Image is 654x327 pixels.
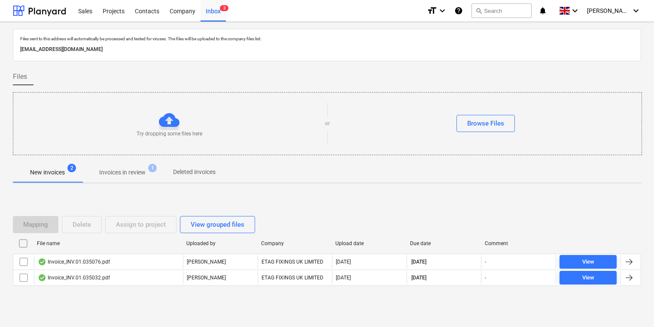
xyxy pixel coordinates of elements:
div: ETAG FIXINGS UK LIMITED [258,271,332,285]
div: View grouped files [191,219,244,230]
span: [DATE] [411,274,427,282]
span: 1 [148,164,157,172]
p: [PERSON_NAME] [187,274,226,282]
div: Uploaded by [186,240,254,246]
p: Invoices in review [99,168,146,177]
i: format_size [427,6,437,16]
p: [PERSON_NAME] [187,258,226,266]
button: Browse Files [456,115,515,132]
p: New invoices [30,168,65,177]
div: Browse Files [467,118,504,129]
p: Deleted invoices [173,168,216,177]
button: View [560,271,617,285]
span: 3 [220,5,228,11]
iframe: Chat Widget [611,286,654,327]
span: [DATE] [411,258,427,266]
i: keyboard_arrow_down [570,6,580,16]
i: notifications [538,6,547,16]
span: [PERSON_NAME] [587,7,630,14]
div: Comment [485,240,553,246]
span: search [475,7,482,14]
div: View [582,273,594,283]
p: Files sent to this address will automatically be processed and tested for viruses. The files will... [20,36,634,42]
i: Knowledge base [454,6,463,16]
p: or [325,120,330,127]
i: keyboard_arrow_down [437,6,447,16]
div: OCR finished [38,258,46,265]
p: Try dropping some files here [137,130,202,138]
p: [EMAIL_ADDRESS][DOMAIN_NAME] [20,45,634,54]
i: keyboard_arrow_down [631,6,641,16]
div: Invoice_INV.01.035076.pdf [38,258,110,265]
div: Upload date [335,240,403,246]
button: View [560,255,617,269]
div: Invoice_INV.01.035032.pdf [38,274,110,281]
div: [DATE] [336,275,351,281]
div: Due date [410,240,478,246]
div: File name [37,240,179,246]
div: - [485,275,486,281]
div: OCR finished [38,274,46,281]
button: Search [471,3,532,18]
span: 2 [67,164,76,172]
button: View grouped files [180,216,255,233]
div: [DATE] [336,259,351,265]
div: View [582,257,594,267]
div: ETAG FIXINGS UK LIMITED [258,255,332,269]
div: Try dropping some files hereorBrowse Files [13,92,642,155]
div: - [485,259,486,265]
span: Files [13,72,27,82]
div: Company [261,240,329,246]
